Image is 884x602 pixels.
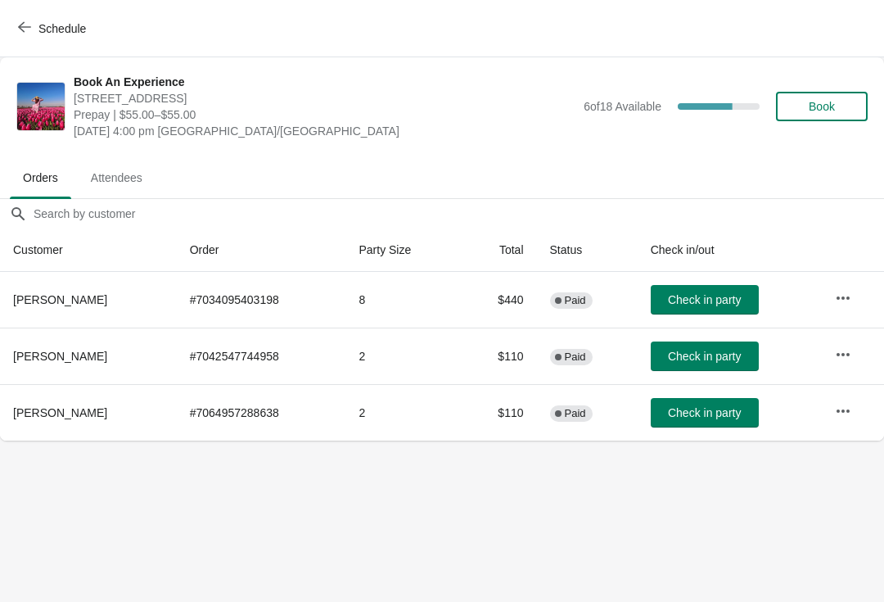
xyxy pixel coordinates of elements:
[13,293,107,306] span: [PERSON_NAME]
[584,100,661,113] span: 6 of 18 Available
[74,106,575,123] span: Prepay | $55.00–$55.00
[565,294,586,307] span: Paid
[33,199,884,229] input: Search by customer
[345,272,460,328] td: 8
[461,272,537,328] td: $440
[10,163,71,192] span: Orders
[651,398,759,428] button: Check in party
[177,272,346,328] td: # 7034095403198
[345,229,460,272] th: Party Size
[345,328,460,384] td: 2
[565,407,586,420] span: Paid
[17,83,65,130] img: Book An Experience
[776,92,868,121] button: Book
[8,14,99,43] button: Schedule
[78,163,156,192] span: Attendees
[74,90,575,106] span: [STREET_ADDRESS]
[651,342,759,371] button: Check in party
[177,384,346,441] td: # 7064957288638
[177,328,346,384] td: # 7042547744958
[74,74,575,90] span: Book An Experience
[668,406,741,419] span: Check in party
[537,229,638,272] th: Status
[565,351,586,364] span: Paid
[461,229,537,272] th: Total
[668,350,741,363] span: Check in party
[345,384,460,441] td: 2
[651,285,759,315] button: Check in party
[461,328,537,384] td: $110
[177,229,346,272] th: Order
[809,100,835,113] span: Book
[74,123,575,139] span: [DATE] 4:00 pm [GEOGRAPHIC_DATA]/[GEOGRAPHIC_DATA]
[38,22,86,35] span: Schedule
[461,384,537,441] td: $110
[668,293,741,306] span: Check in party
[638,229,822,272] th: Check in/out
[13,350,107,363] span: [PERSON_NAME]
[13,406,107,419] span: [PERSON_NAME]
